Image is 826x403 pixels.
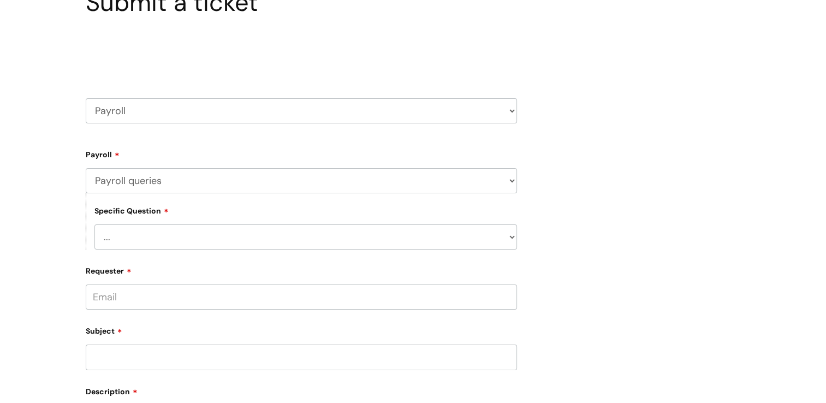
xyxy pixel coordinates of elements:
h2: Select issue type [86,43,517,63]
label: Subject [86,323,517,336]
label: Requester [86,263,517,276]
label: Specific Question [94,205,169,216]
label: Payroll [86,146,517,159]
input: Email [86,285,517,310]
label: Description [86,383,517,396]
